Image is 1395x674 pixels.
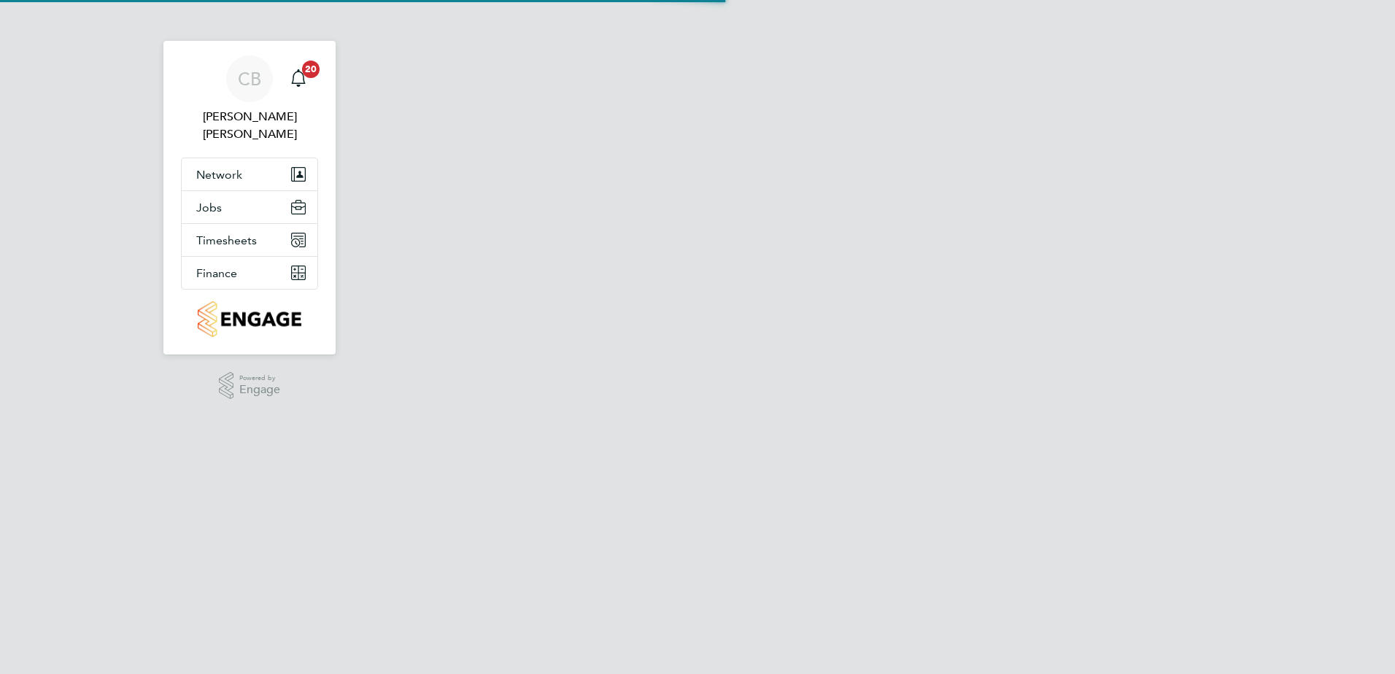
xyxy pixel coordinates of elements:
nav: Main navigation [163,41,336,355]
button: Timesheets [182,224,317,256]
button: Finance [182,257,317,289]
span: Engage [239,384,280,396]
span: Timesheets [196,233,257,247]
a: Go to home page [181,301,318,337]
img: countryside-properties-logo-retina.png [198,301,301,337]
span: Network [196,168,242,182]
span: Finance [196,266,237,280]
span: Powered by [239,372,280,384]
button: Jobs [182,191,317,223]
span: CB [238,69,261,88]
a: Powered byEngage [219,372,281,400]
span: Connor Benning [181,108,318,143]
button: Network [182,158,317,190]
span: 20 [302,61,320,78]
a: 20 [284,55,313,102]
a: CB[PERSON_NAME] [PERSON_NAME] [181,55,318,143]
span: Jobs [196,201,222,214]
